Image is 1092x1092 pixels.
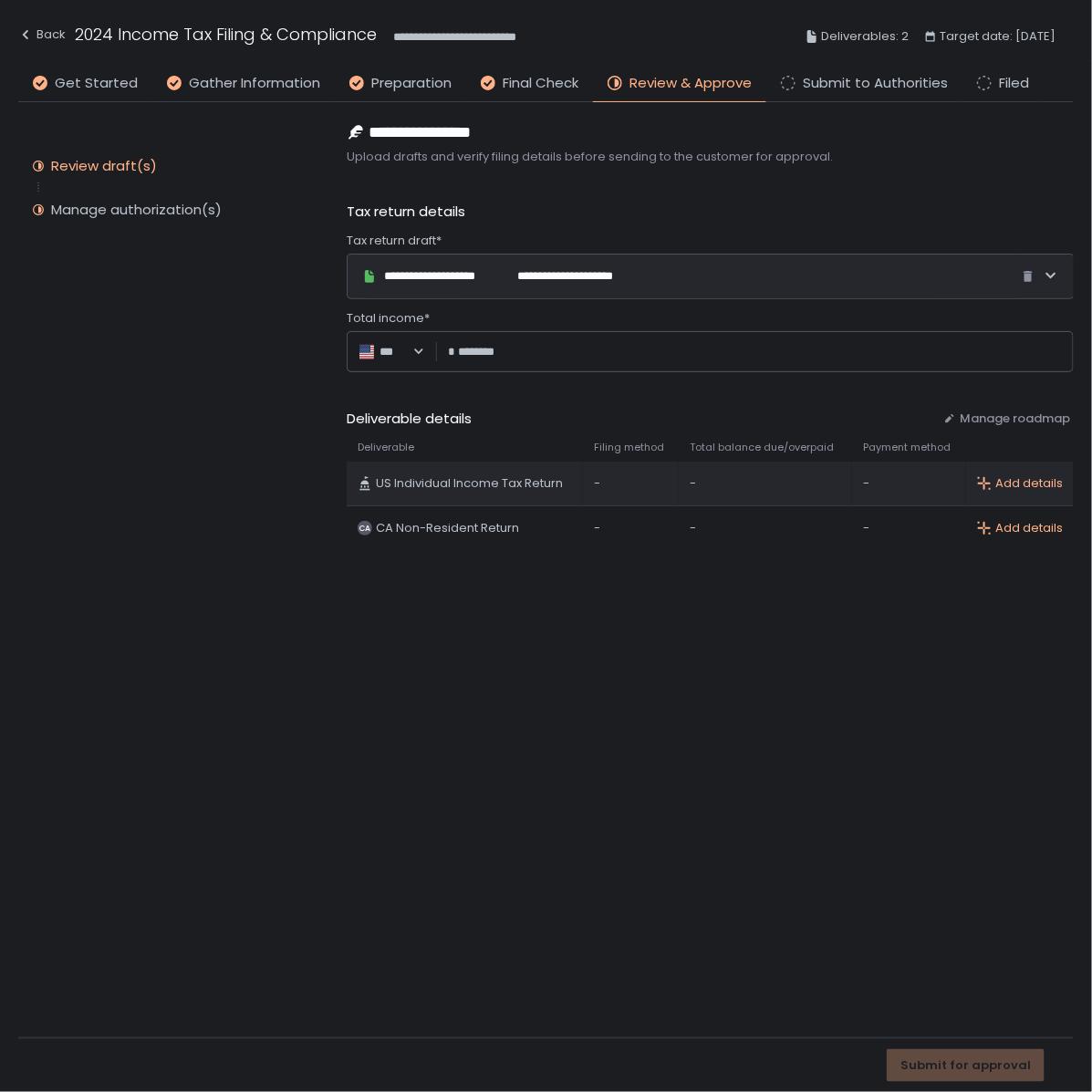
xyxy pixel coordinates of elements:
[803,73,948,94] span: Submit to Authorities
[821,26,909,47] span: Deliverables: 2
[55,73,138,94] span: Get Started
[347,149,1074,165] span: Upload drafts and verify filing details before sending to the customer for approval.
[51,201,222,219] div: Manage authorization(s)
[371,73,452,94] span: Preparation
[629,73,752,94] span: Review & Approve
[403,342,411,360] input: Search for option
[977,475,1063,492] button: Add details
[347,233,442,249] span: Tax return draft*
[594,520,668,536] div: -
[863,441,951,454] span: Payment method
[943,411,1070,427] button: Manage roadmap
[977,520,1063,536] button: Add details
[690,475,696,492] span: -
[960,411,1070,427] span: Manage roadmap
[347,310,430,327] span: Total income*
[999,73,1029,94] span: Filed
[358,441,414,454] span: Deliverable
[503,73,578,94] span: Final Check
[690,520,696,536] span: -
[51,157,157,175] div: Review draft(s)
[594,441,664,454] span: Filing method
[863,520,869,536] span: -
[376,520,519,536] span: CA Non-Resident Return
[75,22,377,47] h1: 2024 Income Tax Filing & Compliance
[376,475,563,492] span: US Individual Income Tax Return
[863,475,869,492] span: -
[347,409,929,430] span: Deliverable details
[18,24,66,46] div: Back
[358,342,425,360] div: Search for option
[690,441,834,454] span: Total balance due/overpaid
[940,26,1056,47] span: Target date: [DATE]
[594,475,668,492] div: -
[347,202,465,223] span: Tax return details
[189,73,320,94] span: Gather Information
[18,22,66,52] button: Back
[359,523,371,534] text: CA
